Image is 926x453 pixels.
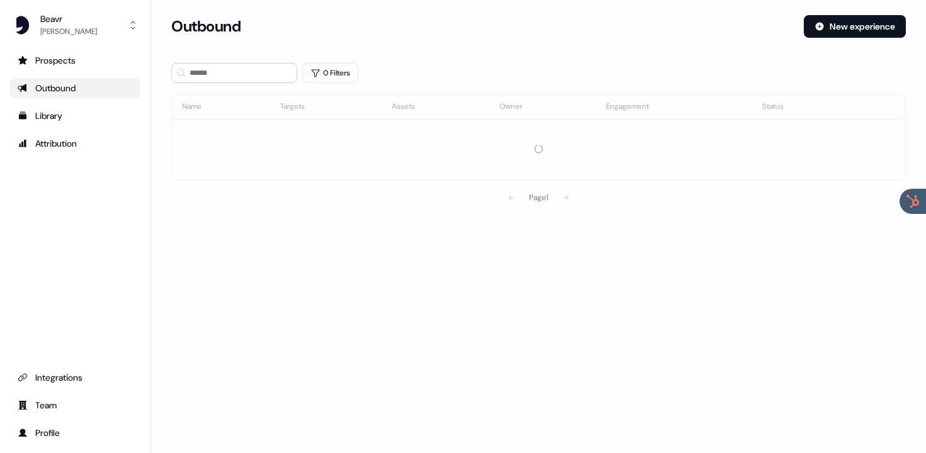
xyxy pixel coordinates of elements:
div: [PERSON_NAME] [40,25,97,38]
h3: Outbound [171,17,241,36]
a: Go to attribution [10,133,140,154]
a: Go to outbound experience [10,78,140,98]
a: Go to prospects [10,50,140,70]
div: Attribution [18,137,133,150]
div: Library [18,109,133,122]
div: Profile [18,427,133,439]
div: Prospects [18,54,133,67]
a: Go to team [10,395,140,415]
div: Outbound [18,82,133,94]
a: Go to integrations [10,367,140,388]
div: Team [18,399,133,411]
a: Go to profile [10,423,140,443]
button: Beavr[PERSON_NAME] [10,10,140,40]
div: Integrations [18,371,133,384]
div: Beavr [40,13,97,25]
button: 0 Filters [302,63,358,83]
button: New experience [804,15,906,38]
a: Go to templates [10,106,140,126]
